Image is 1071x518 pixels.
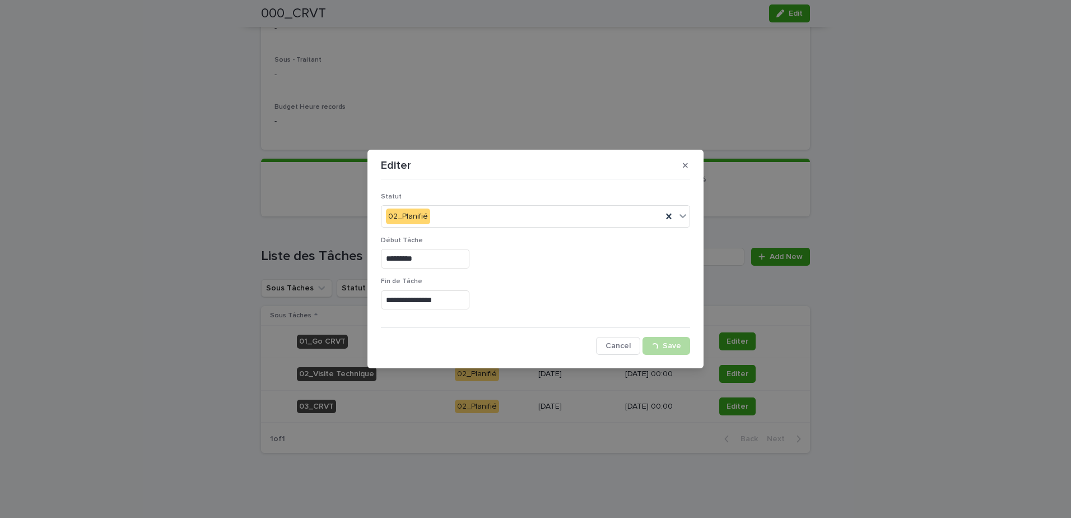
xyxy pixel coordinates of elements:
[663,342,681,350] span: Save
[381,193,402,200] span: Statut
[606,342,631,350] span: Cancel
[381,159,411,172] p: Editer
[381,237,423,244] span: Début Tâche
[642,337,690,355] button: Save
[386,209,430,225] div: 02_Planifié
[381,278,422,285] span: Fin de Tâche
[596,337,640,355] button: Cancel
